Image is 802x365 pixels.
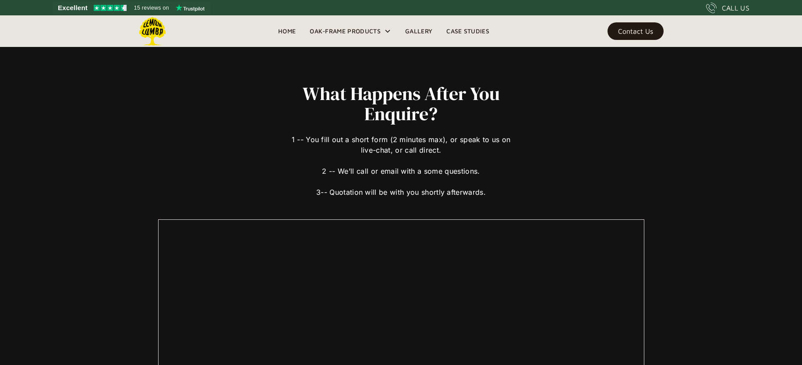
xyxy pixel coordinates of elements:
div: CALL US [722,3,749,13]
span: Excellent [58,3,88,13]
a: CALL US [706,3,749,13]
a: Case Studies [439,25,496,38]
h2: What Happens After You Enquire? [288,83,514,124]
a: Contact Us [608,22,664,40]
img: Trustpilot 4.5 stars [94,5,127,11]
a: Gallery [398,25,439,38]
img: Trustpilot logo [176,4,205,11]
a: See Lemon Lumba reviews on Trustpilot [53,2,211,14]
div: Contact Us [618,28,653,34]
a: Home [271,25,303,38]
span: 15 reviews on [134,3,169,13]
div: Oak-Frame Products [310,26,381,36]
div: 1 -- You fill out a short form (2 minutes max), or speak to us on live-chat, or call direct. 2 --... [288,124,514,197]
div: Oak-Frame Products [303,15,398,47]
